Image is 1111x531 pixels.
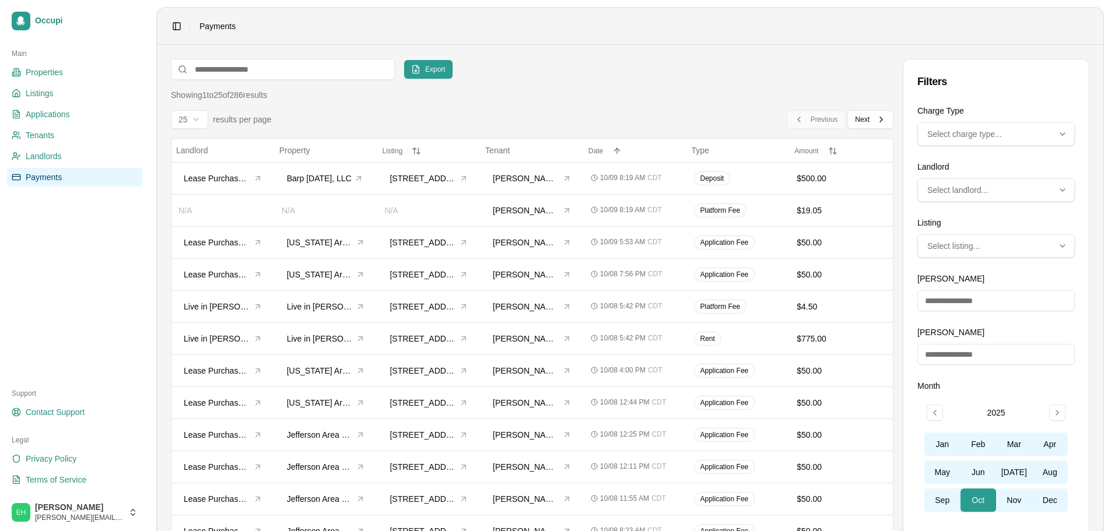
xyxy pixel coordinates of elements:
[26,406,85,418] span: Contact Support
[961,460,997,484] button: Jun
[648,333,663,343] span: CDT
[652,398,667,407] span: CDT
[390,493,457,505] span: [STREET_ADDRESS]
[390,333,457,344] span: [STREET_ADDRESS][PERSON_NAME]
[488,266,577,283] button: [PERSON_NAME]
[847,110,893,129] button: Next
[184,429,251,441] span: Lease Purchase Group, LLC
[488,234,577,251] button: [PERSON_NAME]
[384,298,474,315] button: [STREET_ADDRESS][PERSON_NAME]
[493,429,560,441] span: [PERSON_NAME]
[382,147,402,155] span: Listing
[287,301,354,312] span: Live in [PERSON_NAME]
[1032,432,1068,456] button: Apr
[797,493,886,505] div: $50.00
[488,394,577,412] button: [PERSON_NAME]
[12,503,30,522] img: Stephen Pearlstein
[287,269,354,280] span: [US_STATE] Area Rental Properties, LLC
[600,269,646,279] span: 10/08 7:56 PM
[588,146,682,156] button: Date
[797,461,886,473] div: $50.00
[493,493,560,505] span: [PERSON_NAME]
[35,502,124,513] span: [PERSON_NAME]
[282,170,369,187] button: Barp [DATE], LLC
[176,146,208,155] span: Landlord
[287,493,354,505] span: Jefferson Area Rental Properties, LLC
[797,205,886,216] div: $19.05
[184,173,251,184] span: Lease Purchase Group, LLC
[279,146,310,155] span: Property
[493,237,560,248] span: [PERSON_NAME]
[287,429,354,441] span: Jefferson Area Rental Properties, LLC
[26,150,62,162] span: Landlords
[26,66,63,78] span: Properties
[493,397,560,409] span: [PERSON_NAME]
[797,301,886,312] div: $4.50
[390,237,457,248] span: [STREET_ADDRESS]
[917,178,1075,202] button: Multi-select: 0 of 8 options selected. Select landlord...
[184,333,251,344] span: Live in [PERSON_NAME]
[7,44,142,63] div: Main
[384,458,474,476] button: [STREET_ADDRESS]
[390,461,457,473] span: [STREET_ADDRESS]
[390,397,457,409] span: [STREET_ADDRESS]
[924,488,961,512] button: Sep
[917,328,984,337] label: [PERSON_NAME]
[384,330,474,347] button: [STREET_ADDRESS][PERSON_NAME]
[700,238,749,247] span: Application Fee
[927,184,988,196] span: Select landlord...
[600,205,645,214] span: 10/09 8:19 AM
[7,7,142,35] a: Occupi
[390,173,457,184] span: [STREET_ADDRESS]
[996,460,1032,484] button: [DATE]
[287,173,352,184] span: Barp [DATE], LLC
[493,205,560,216] span: [PERSON_NAME]
[700,398,749,407] span: Application Fee
[797,269,886,280] div: $50.00
[282,490,371,508] button: Jefferson Area Rental Properties, LLC
[996,488,1032,512] button: Nov
[797,173,886,184] div: $500.00
[184,493,251,505] span: Lease Purchase Group, LLC
[178,170,268,187] button: Lease Purchase Group, LLC
[199,20,236,32] span: Payments
[390,269,457,280] span: [STREET_ADDRESS]
[178,362,268,379] button: Lease Purchase Group, LLC
[384,206,398,215] span: N/A
[700,334,715,343] span: Rent
[600,462,650,471] span: 10/08 12:11 PM
[184,237,251,248] span: Lease Purchase Group, LLC
[488,202,577,219] button: [PERSON_NAME]
[287,333,354,344] span: Live in [PERSON_NAME]
[384,266,474,283] button: [STREET_ADDRESS]
[213,114,271,125] span: results per page
[7,470,142,489] a: Terms of Service
[917,122,1075,146] button: Multi-select: 0 of 5 options selected. Select charge type...
[700,302,741,311] span: Platform Fee
[7,168,142,187] a: Payments
[652,430,667,439] span: CDT
[600,398,650,407] span: 10/08 12:44 PM
[700,366,749,375] span: Application Fee
[600,365,646,375] span: 10/08 4:00 PM
[917,234,1075,258] button: Multi-select: 0 of 127 options selected. Select listing...
[700,462,749,472] span: Application Fee
[384,490,474,508] button: [STREET_ADDRESS]
[651,494,666,503] span: CDT
[7,105,142,124] a: Applications
[178,490,268,508] button: Lease Purchase Group, LLC
[493,173,560,184] span: [PERSON_NAME]
[647,205,662,214] span: CDT
[917,73,1075,90] div: Filters
[35,513,124,522] span: [PERSON_NAME][EMAIL_ADDRESS][DOMAIN_NAME]
[282,206,295,215] span: N/A
[488,426,577,444] button: [PERSON_NAME]
[7,84,142,103] a: Listings
[282,426,371,444] button: Jefferson Area Rental Properties, LLC
[184,301,251,312] span: Live in [PERSON_NAME]
[652,462,667,471] span: CDT
[384,362,474,379] button: [STREET_ADDRESS]
[26,87,53,99] span: Listings
[648,365,663,375] span: CDT
[700,494,749,504] span: Application Fee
